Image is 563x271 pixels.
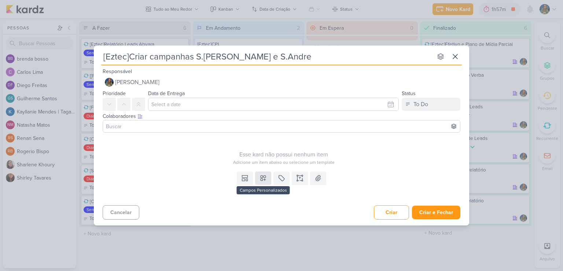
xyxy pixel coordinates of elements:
input: Buscar [104,122,459,131]
label: Responsável [103,68,132,75]
label: Prioridade [103,90,126,97]
div: Esse kard não possui nenhum item [103,150,465,159]
div: Colaboradores [103,112,460,120]
img: Isabella Gutierres [105,78,114,87]
button: [PERSON_NAME] [103,76,460,89]
button: To Do [402,98,460,111]
label: Status [402,90,416,97]
label: Data de Entrega [148,90,185,97]
div: Adicione um item abaixo ou selecione um template [103,159,465,166]
button: Criar [374,205,409,220]
div: Campos Personalizados [237,186,290,194]
button: Criar e Fechar [412,206,460,219]
button: Cancelar [103,205,139,220]
input: Kard Sem Título [101,50,433,63]
span: [PERSON_NAME] [115,78,159,87]
input: Select a date [148,98,399,111]
div: To Do [413,100,428,109]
